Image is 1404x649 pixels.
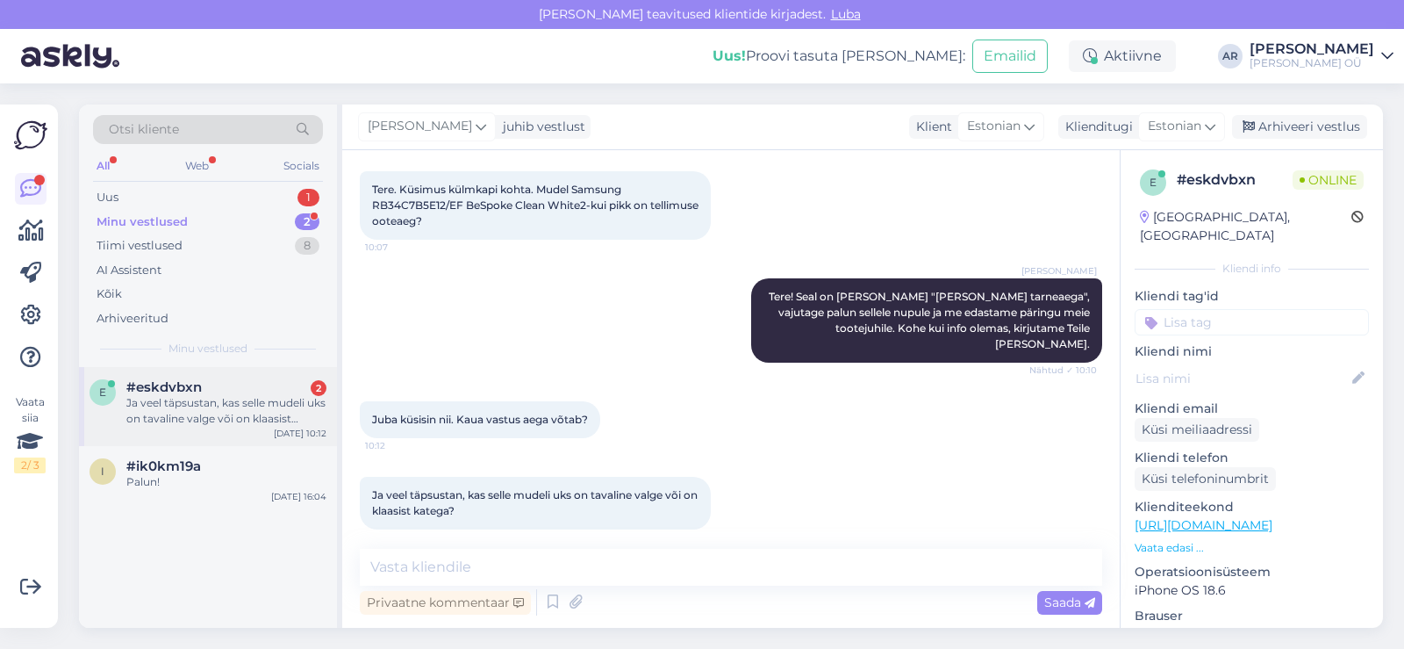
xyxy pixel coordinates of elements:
div: Klienditugi [1058,118,1133,136]
div: Minu vestlused [97,213,188,231]
input: Lisa nimi [1135,369,1349,388]
div: All [93,155,113,177]
p: Operatsioonisüsteem [1135,563,1369,581]
p: Kliendi email [1135,400,1369,418]
div: Aktiivne [1069,40,1176,72]
div: AI Assistent [97,262,161,279]
span: [PERSON_NAME] [368,117,472,136]
span: 10:12 [365,530,431,544]
div: Tiimi vestlused [97,237,183,255]
div: [PERSON_NAME] [1250,42,1374,56]
p: Kliendi tag'id [1135,287,1369,306]
div: Palun! [126,474,326,490]
img: Askly Logo [14,119,47,152]
span: e [99,386,106,399]
span: #eskdvbxn [126,379,202,395]
div: Arhiveeritud [97,310,168,328]
div: Proovi tasuta [PERSON_NAME]: [713,46,965,67]
span: [PERSON_NAME] [1021,264,1097,278]
span: Estonian [967,117,1021,136]
div: Kõik [97,285,122,303]
p: Kliendi telefon [1135,449,1369,467]
div: [GEOGRAPHIC_DATA], [GEOGRAPHIC_DATA] [1140,208,1351,245]
a: [PERSON_NAME][PERSON_NAME] OÜ [1250,42,1393,70]
span: Estonian [1148,117,1201,136]
span: i [101,465,104,478]
div: juhib vestlust [496,118,585,136]
span: #ik0km19a [126,458,201,474]
p: Safari 18.6 [1135,625,1369,644]
button: Emailid [972,40,1048,73]
div: 2 [311,380,326,396]
div: 1 [297,189,319,206]
p: Vaata edasi ... [1135,540,1369,556]
span: Juba küsisin nii. Kaua vastus aega võtab? [372,413,588,426]
p: iPhone OS 18.6 [1135,581,1369,600]
div: Küsi telefoninumbrit [1135,467,1276,491]
div: # eskdvbxn [1177,169,1293,191]
div: Socials [280,155,323,177]
div: 2 [295,213,319,231]
div: [PERSON_NAME] OÜ [1250,56,1374,70]
span: e [1150,176,1157,189]
div: Klient [909,118,952,136]
span: 10:07 [365,241,431,254]
div: [DATE] 10:12 [274,427,326,440]
p: Kliendi nimi [1135,343,1369,361]
span: Minu vestlused [168,341,247,357]
span: Tere! Seal on [PERSON_NAME] "[PERSON_NAME] tarneaega", vajutage palun sellele nupule ja me edasta... [769,290,1092,350]
span: Nähtud ✓ 10:10 [1029,364,1097,377]
div: Kliendi info [1135,261,1369,277]
div: Web [182,155,212,177]
input: Lisa tag [1135,309,1369,335]
span: 10:12 [365,439,431,452]
div: Vaata siia [14,394,46,473]
b: Uus! [713,47,746,64]
span: Ja veel täpsustan, kas selle mudeli uks on tavaline valge või on klaasist katega? [372,488,700,517]
div: Küsi meiliaadressi [1135,418,1259,442]
a: [URL][DOMAIN_NAME] [1135,517,1272,533]
p: Brauser [1135,607,1369,625]
div: AR [1218,44,1243,69]
p: Klienditeekond [1135,498,1369,516]
div: 2 / 3 [14,458,46,473]
span: Luba [826,6,866,22]
div: Arhiveeri vestlus [1232,115,1367,139]
span: Saada [1044,595,1095,610]
div: 8 [295,237,319,255]
span: Online [1293,170,1364,190]
div: [DATE] 16:04 [271,490,326,503]
span: Tere. Küsimus külmkapi kohta. Mudel Samsung RB34C7B5E12/EF BeSpoke Clean White2-kui pikk on telli... [372,183,701,227]
span: Otsi kliente [109,120,179,139]
div: Privaatne kommentaar [360,591,531,615]
div: Uus [97,189,118,206]
div: Ja veel täpsustan, kas selle mudeli uks on tavaline valge või on klaasist katega? [126,395,326,427]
